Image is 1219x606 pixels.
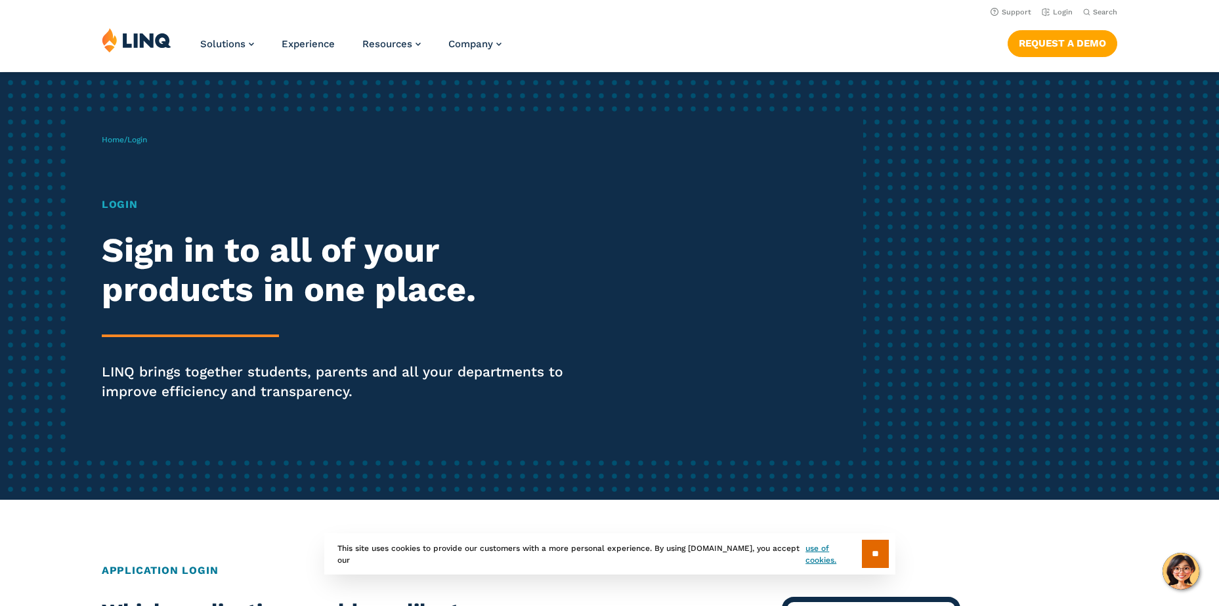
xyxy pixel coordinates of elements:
span: Resources [362,38,412,50]
a: Login [1042,8,1073,16]
button: Hello, have a question? Let’s chat. [1163,553,1199,590]
a: Resources [362,38,421,50]
a: Solutions [200,38,254,50]
a: use of cookies. [805,542,861,566]
span: Company [448,38,493,50]
a: Request a Demo [1008,30,1117,56]
h1: Login [102,197,571,212]
nav: Button Navigation [1008,28,1117,56]
a: Company [448,38,502,50]
p: LINQ brings together students, parents and all your departments to improve efficiency and transpa... [102,362,571,401]
a: Home [102,135,124,144]
span: / [102,135,147,144]
span: Login [127,135,147,144]
nav: Primary Navigation [200,28,502,71]
span: Solutions [200,38,246,50]
div: This site uses cookies to provide our customers with a more personal experience. By using [DOMAIN... [324,533,895,575]
h2: Sign in to all of your products in one place. [102,231,571,310]
span: Search [1093,8,1117,16]
img: LINQ | K‑12 Software [102,28,171,52]
a: Support [991,8,1031,16]
a: Experience [282,38,335,50]
button: Open Search Bar [1083,7,1117,17]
